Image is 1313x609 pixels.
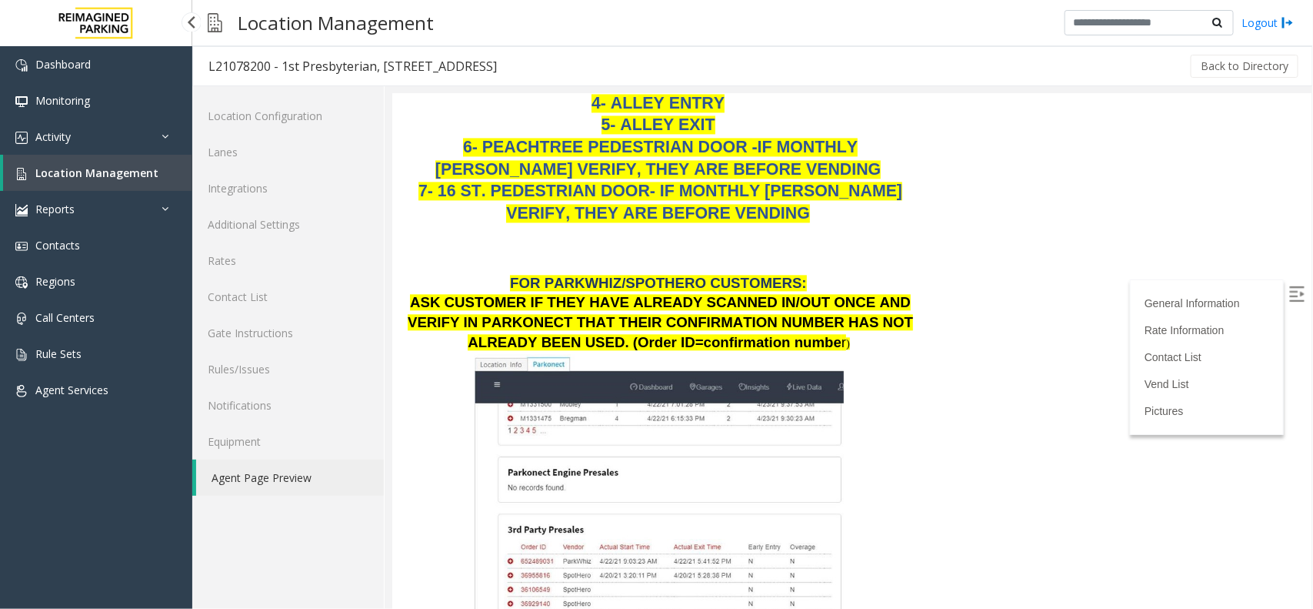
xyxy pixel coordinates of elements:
img: 'icon' [15,313,28,325]
span: Agent Services [35,383,108,397]
a: Equipment [192,423,384,460]
img: 'icon' [15,276,28,289]
img: 'icon' [15,385,28,397]
a: General Information [752,203,848,216]
img: 'icon' [15,204,28,216]
span: Call Centers [35,310,95,325]
a: Rules/Issues [192,351,384,387]
a: Vend List [752,284,797,296]
a: Integrations [192,170,384,206]
a: Pictures [752,311,791,323]
span: 5- ALLEY EXIT [209,22,323,40]
span: Location Management [35,166,158,180]
a: Contact List [192,279,384,315]
span: Regions [35,274,75,289]
span: Reports [35,202,75,216]
a: Gate Instructions [192,315,384,351]
button: Back to Directory [1191,55,1298,78]
span: Monitoring [35,93,90,108]
a: Contact List [752,257,809,269]
a: Location Configuration [192,98,384,134]
img: 'icon' [15,349,28,361]
img: 'icon' [15,132,28,144]
span: Dashboard [35,57,91,72]
div: L21078200 - 1st Presbyterian, [STREET_ADDRESS] [208,56,497,76]
span: Contacts [35,238,80,253]
span: r [449,240,454,256]
img: pageIcon [208,4,222,42]
img: Open/Close Sidebar Menu [897,192,912,208]
a: Rate Information [752,230,832,243]
span: ) [454,243,458,256]
img: 'icon' [15,95,28,108]
a: Lanes [192,134,384,170]
a: Additional Settings [192,206,384,243]
span: Rule Sets [35,346,82,361]
span: 7- 16 ST. PEDESTRIAN DOOR- IF MONTHLY [PERSON_NAME] VERIFY, THEY ARE BEFORE VENDING [26,88,510,129]
img: logout [1281,15,1294,31]
img: 'icon' [15,168,28,180]
a: Notifications [192,387,384,423]
h3: Location Management [230,4,442,42]
img: 'icon' [15,59,28,72]
img: 'icon' [15,240,28,253]
a: Location Management [3,155,192,191]
span: ASK CUSTOMER IF THEY HAVE ALREADY SCANNED IN/OUT ONCE AND VERIFY IN PARKONECT THAT THEIR CONFIRMA... [15,200,521,256]
a: Agent Page Preview [196,460,384,496]
a: Rates [192,243,384,279]
a: Logout [1241,15,1294,31]
span: 6- PEACHTREE PEDESTRIAN DOOR -IF MONTHLY [PERSON_NAME] VERIFY, THEY ARE BEFORE VENDING [43,44,488,85]
span: Activity [35,129,71,144]
span: FOR PARKWHIZ/SPOTHERO CUSTOMERS: [118,181,415,197]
